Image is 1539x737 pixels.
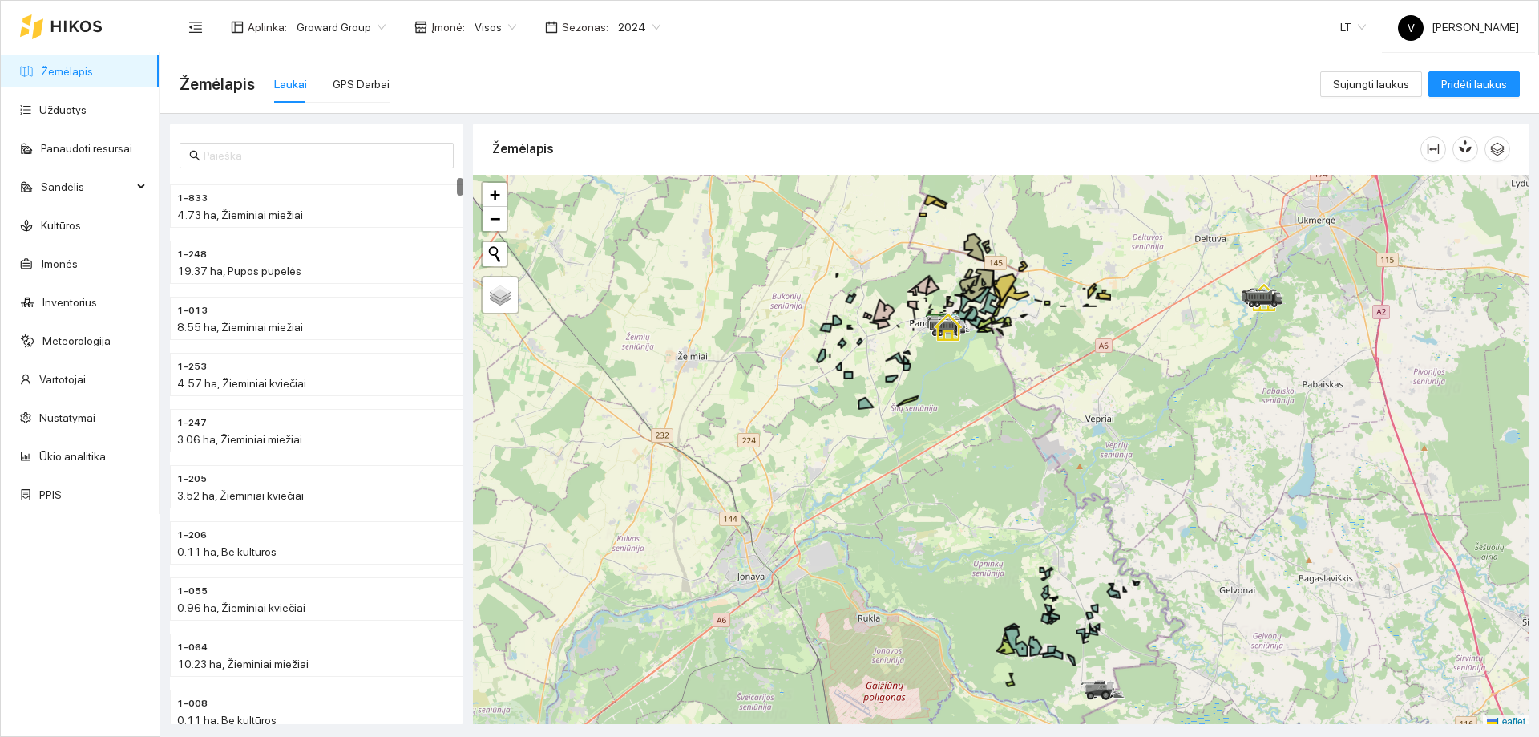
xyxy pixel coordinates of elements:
span: Aplinka : [248,18,287,36]
span: menu-fold [188,20,203,34]
a: Inventorius [42,296,97,309]
div: Laukai [274,75,307,93]
a: Zoom in [483,183,507,207]
a: Panaudoti resursai [41,142,132,155]
span: 1-013 [177,303,208,318]
a: Sujungti laukus [1320,78,1422,91]
div: Žemėlapis [492,126,1420,172]
span: Įmonė : [431,18,465,36]
a: Layers [483,277,518,313]
span: 0.11 ha, Be kultūros [177,714,277,727]
a: Užduotys [39,103,87,116]
span: 3.52 ha, Žieminiai kviečiai [177,489,304,502]
span: 1-206 [177,528,207,543]
span: V [1408,15,1415,41]
span: Sezonas : [562,18,608,36]
span: 19.37 ha, Pupos pupelės [177,265,301,277]
span: 3.06 ha, Žieminiai miežiai [177,433,302,446]
span: 0.11 ha, Be kultūros [177,545,277,558]
span: 1-253 [177,359,207,375]
span: 1-008 [177,696,208,711]
span: 1-205 [177,472,207,487]
span: search [189,150,200,161]
span: 1-248 [177,247,207,262]
span: 2024 [618,15,660,39]
span: Groward Group [297,15,386,39]
span: calendar [545,21,558,34]
span: 1-064 [177,640,208,655]
button: menu-fold [180,11,212,43]
span: 1-833 [177,191,208,206]
span: layout [231,21,244,34]
span: 4.73 ha, Žieminiai miežiai [177,209,303,221]
span: Pridėti laukus [1441,75,1507,93]
span: 0.96 ha, Žieminiai kviečiai [177,601,305,614]
a: Nustatymai [39,411,95,424]
span: 1-247 [177,415,207,431]
span: Sandėlis [41,171,132,203]
button: Pridėti laukus [1428,71,1520,97]
span: [PERSON_NAME] [1398,21,1519,34]
a: PPIS [39,488,62,501]
span: Žemėlapis [180,71,255,97]
a: Vartotojai [39,373,86,386]
a: Ūkio analitika [39,450,106,463]
span: 8.55 ha, Žieminiai miežiai [177,321,303,334]
input: Paieška [204,147,444,164]
a: Meteorologija [42,334,111,347]
button: Initiate a new search [483,242,507,266]
a: Kultūros [41,219,81,232]
span: 10.23 ha, Žieminiai miežiai [177,658,309,670]
a: Zoom out [483,207,507,231]
div: GPS Darbai [333,75,390,93]
span: Sujungti laukus [1333,75,1409,93]
span: − [490,209,500,229]
span: 1-055 [177,584,208,599]
button: column-width [1420,136,1446,162]
span: shop [414,21,427,34]
a: Įmonės [41,257,78,270]
span: LT [1340,15,1366,39]
a: Žemėlapis [41,65,93,78]
span: + [490,184,500,204]
a: Pridėti laukus [1428,78,1520,91]
button: Sujungti laukus [1320,71,1422,97]
span: Visos [475,15,516,39]
span: 4.57 ha, Žieminiai kviečiai [177,377,306,390]
a: Leaflet [1487,716,1525,727]
span: column-width [1421,143,1445,156]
